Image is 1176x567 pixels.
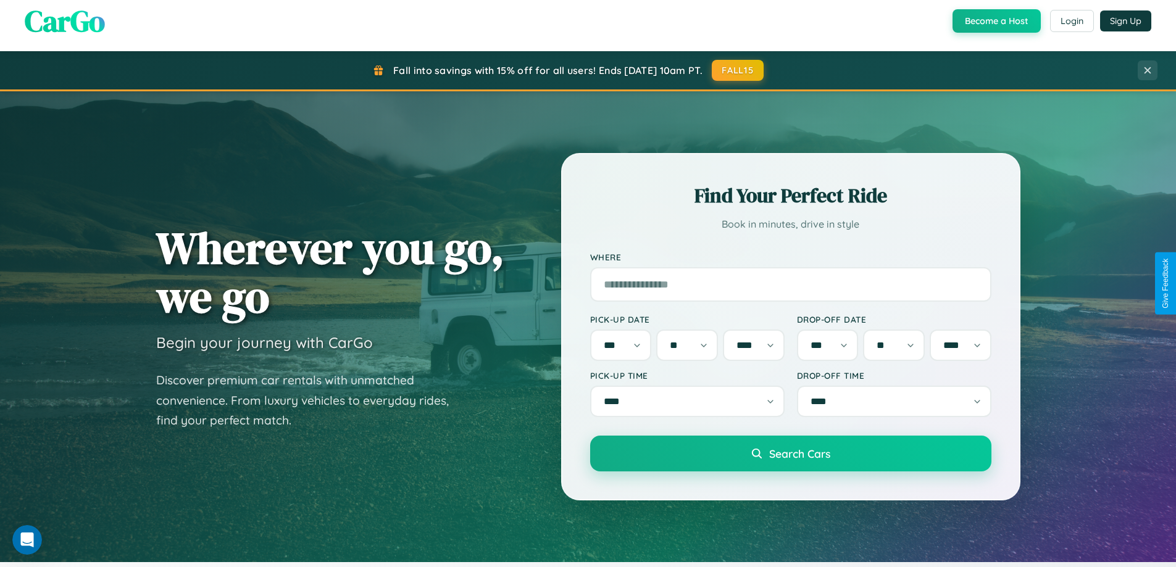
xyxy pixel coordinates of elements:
label: Drop-off Date [797,314,991,325]
span: Search Cars [769,447,830,460]
h3: Begin your journey with CarGo [156,333,373,352]
button: Sign Up [1100,10,1151,31]
div: Give Feedback [1161,259,1170,308]
h1: Wherever you go, we go [156,223,504,321]
button: Become a Host [953,9,1041,33]
span: Fall into savings with 15% off for all users! Ends [DATE] 10am PT. [393,64,703,77]
iframe: Intercom live chat [12,525,42,555]
p: Discover premium car rentals with unmatched convenience. From luxury vehicles to everyday rides, ... [156,370,465,431]
h2: Find Your Perfect Ride [590,182,991,209]
label: Where [590,252,991,262]
button: Login [1050,10,1094,32]
label: Drop-off Time [797,370,991,381]
span: CarGo [25,1,105,41]
p: Book in minutes, drive in style [590,215,991,233]
label: Pick-up Time [590,370,785,381]
label: Pick-up Date [590,314,785,325]
button: FALL15 [712,60,764,81]
button: Search Cars [590,436,991,471]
